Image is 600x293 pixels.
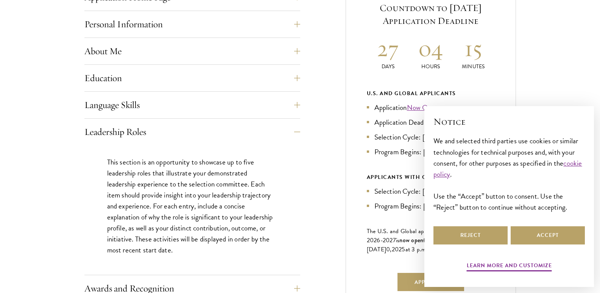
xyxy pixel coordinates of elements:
[107,157,277,256] p: This section is an opportunity to showcase up to five leadership roles that illustrate your demon...
[377,236,380,245] span: 6
[396,236,400,245] span: is
[405,245,443,254] span: at 3 p.m. EDT.
[367,227,483,245] span: The U.S. and Global application for the class of 202
[390,245,391,254] span: ,
[367,172,495,182] div: APPLICANTS WITH CHINESE PASSPORTS
[386,245,390,254] span: 0
[392,245,402,254] span: 202
[367,132,495,143] li: Selection Cycle: [DATE] – [DATE]
[433,158,582,180] a: cookie policy
[407,102,439,113] a: Now Open
[399,236,423,244] span: now open
[367,186,495,197] li: Selection Cycle: [DATE] – [DATE]
[367,146,495,157] li: Program Begins: [DATE]
[393,236,396,245] span: 7
[84,96,300,114] button: Language Skills
[452,63,495,71] p: Minutes
[397,273,464,291] a: Apply Now
[367,236,477,254] span: to [DATE]
[84,15,300,33] button: Personal Information
[367,117,495,128] li: Application Deadline: [DATE] 3 p.m. EDT
[84,123,300,141] button: Leadership Roles
[367,34,410,63] h2: 27
[367,63,410,71] p: Days
[467,261,552,273] button: Learn more and customize
[433,135,585,212] div: We and selected third parties use cookies or similar technologies for technical purposes and, wit...
[84,69,300,87] button: Education
[409,63,452,71] p: Hours
[511,226,585,244] button: Accept
[380,236,393,245] span: -202
[433,115,585,128] h2: Notice
[84,42,300,60] button: About Me
[367,89,495,98] div: U.S. and Global Applicants
[367,102,495,113] li: Application
[367,201,495,212] li: Program Begins: [DATE]
[433,226,508,244] button: Reject
[409,34,452,63] h2: 04
[452,34,495,63] h2: 15
[402,245,405,254] span: 5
